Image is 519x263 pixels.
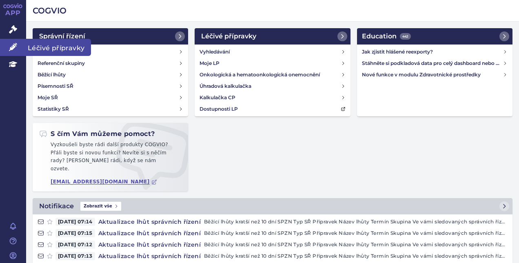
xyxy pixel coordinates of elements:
[196,92,348,103] a: Kalkulačka CP
[200,82,251,90] h4: Úhradová kalkulačka
[55,229,95,237] span: [DATE] 07:15
[55,218,95,226] span: [DATE] 07:14
[39,129,155,138] h2: S čím Vám můžeme pomoct?
[38,59,85,67] h4: Referenční skupiny
[204,218,508,226] p: Běžící lhůty kratší než 10 dní SPZN Typ SŘ Přípravek Název lhůty Termín Skupina Ve vámi sledovaný...
[362,31,411,41] h2: Education
[196,69,348,80] a: Onkologická a hematoonkologická onemocnění
[400,33,411,40] span: 442
[26,39,91,56] span: Léčivé přípravky
[357,28,512,45] a: Education442
[34,80,186,92] a: Písemnosti SŘ
[359,58,511,69] a: Stáhněte si podkladová data pro celý dashboard nebo obrázek grafu v COGVIO App modulu Analytics
[38,71,66,79] h4: Běžící lhůty
[34,46,186,58] a: Vyhledávání
[55,241,95,249] span: [DATE] 07:12
[55,252,95,260] span: [DATE] 07:13
[33,28,188,45] a: Správní řízení
[39,31,85,41] h2: Správní řízení
[95,241,204,249] h4: Aktualizace lhůt správních řízení
[200,59,220,67] h4: Moje LP
[204,229,508,237] p: Běžící lhůty kratší než 10 dní SPZN Typ SŘ Přípravek Název lhůty Termín Skupina Ve vámi sledovaný...
[95,229,204,237] h4: Aktualizace lhůt správních řízení
[95,252,204,260] h4: Aktualizace lhůt správních řízení
[200,48,230,56] h4: Vyhledávání
[204,241,508,249] p: Běžící lhůty kratší než 10 dní SPZN Typ SŘ Přípravek Název lhůty Termín Skupina Ve vámi sledovaný...
[200,71,320,79] h4: Onkologická a hematoonkologická onemocnění
[201,31,256,41] h2: Léčivé přípravky
[34,103,186,115] a: Statistiky SŘ
[34,69,186,80] a: Běžící lhůty
[39,201,74,211] h2: Notifikace
[200,94,235,102] h4: Kalkulačka CP
[359,69,511,80] a: Nové funkce v modulu Zdravotnické prostředky
[362,71,503,79] h4: Nové funkce v modulu Zdravotnické prostředky
[196,58,348,69] a: Moje LP
[196,46,348,58] a: Vyhledávání
[34,92,186,103] a: Moje SŘ
[33,5,512,16] h2: COGVIO
[195,28,350,45] a: Léčivé přípravky
[362,48,503,56] h4: Jak zjistit hlášené reexporty?
[33,198,512,214] a: NotifikaceZobrazit vše
[38,94,58,102] h4: Moje SŘ
[51,179,157,185] a: [EMAIL_ADDRESS][DOMAIN_NAME]
[39,141,182,176] p: Vyzkoušeli byste rádi další produkty COGVIO? Přáli byste si novou funkci? Nevíte si s něčím rady?...
[359,46,511,58] a: Jak zjistit hlášené reexporty?
[38,105,69,113] h4: Statistiky SŘ
[38,82,73,90] h4: Písemnosti SŘ
[200,105,238,113] h4: Dostupnosti LP
[204,252,508,260] p: Běžící lhůty kratší než 10 dní SPZN Typ SŘ Přípravek Název lhůty Termín Skupina Ve vámi sledovaný...
[80,202,121,211] span: Zobrazit vše
[196,103,348,115] a: Dostupnosti LP
[196,80,348,92] a: Úhradová kalkulačka
[362,59,503,67] h4: Stáhněte si podkladová data pro celý dashboard nebo obrázek grafu v COGVIO App modulu Analytics
[95,218,204,226] h4: Aktualizace lhůt správních řízení
[34,58,186,69] a: Referenční skupiny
